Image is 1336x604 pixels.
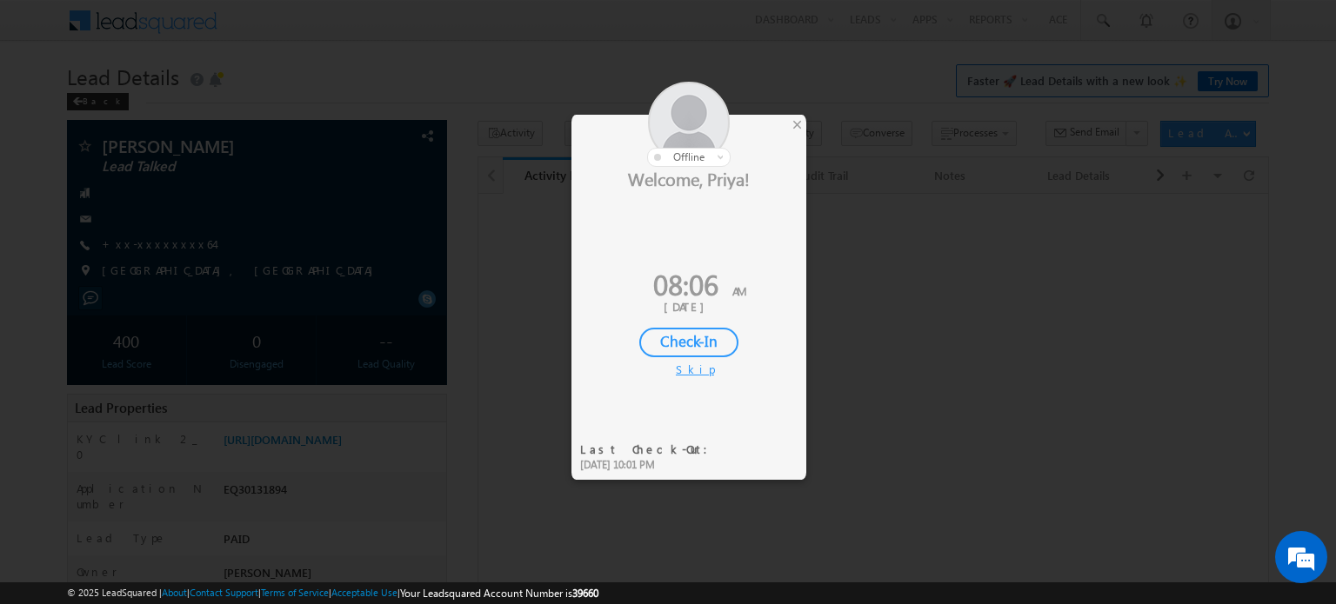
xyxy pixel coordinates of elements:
span: AM [732,283,746,298]
span: Your Leadsquared Account Number is [400,587,598,600]
a: Contact Support [190,587,258,598]
span: © 2025 LeadSquared | | | | | [67,585,598,601]
div: [DATE] 10:01 PM [580,457,718,473]
div: Skip [676,362,702,377]
span: 08:06 [653,264,718,303]
a: Acceptable Use [331,587,397,598]
div: × [788,115,806,134]
a: About [162,587,187,598]
div: [DATE] [584,299,793,315]
div: Check-In [639,328,738,357]
div: Welcome, Priya! [571,167,806,189]
a: Terms of Service [261,587,329,598]
span: 39660 [572,587,598,600]
span: offline [673,150,705,163]
div: Last Check-Out: [580,441,718,457]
